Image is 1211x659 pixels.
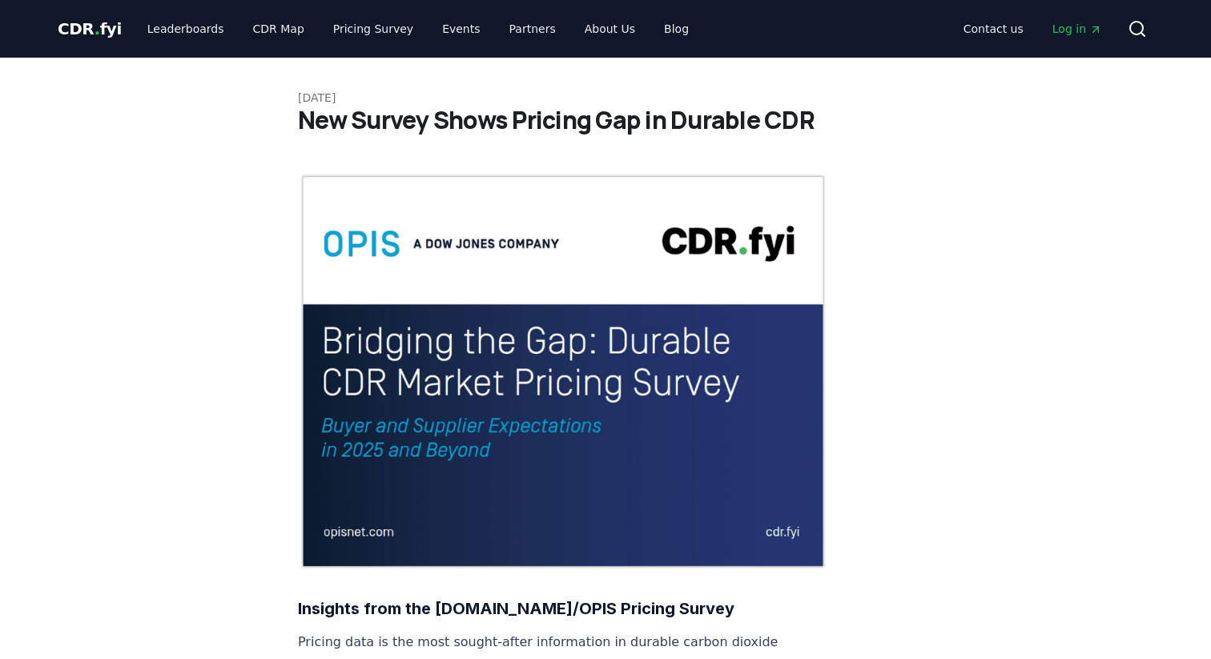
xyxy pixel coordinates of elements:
a: Blog [651,14,702,43]
nav: Main [951,14,1115,43]
span: . [95,19,100,38]
nav: Main [135,14,702,43]
a: Events [429,14,493,43]
a: CDR.fyi [58,18,122,40]
a: Log in [1040,14,1115,43]
strong: Insights from the [DOMAIN_NAME]/OPIS Pricing Survey [298,599,734,618]
img: blog post image [298,173,828,570]
a: Partners [497,14,569,43]
a: Leaderboards [135,14,237,43]
a: CDR Map [240,14,317,43]
h1: New Survey Shows Pricing Gap in Durable CDR [298,106,913,135]
a: Pricing Survey [320,14,426,43]
p: [DATE] [298,90,913,106]
a: Contact us [951,14,1036,43]
span: Log in [1052,21,1102,37]
span: CDR fyi [58,19,122,38]
a: About Us [572,14,648,43]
